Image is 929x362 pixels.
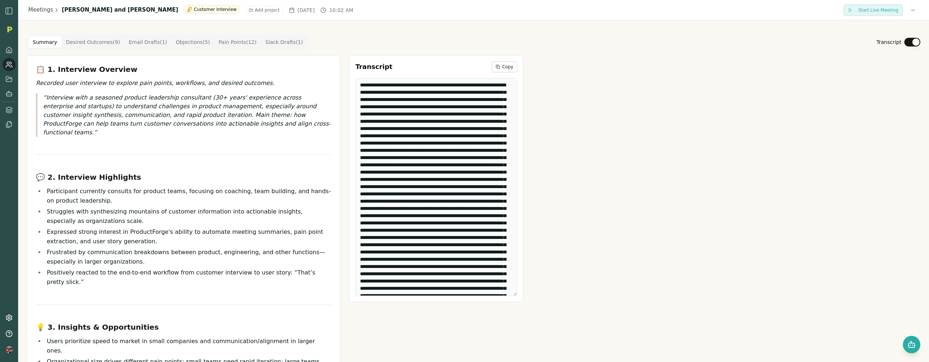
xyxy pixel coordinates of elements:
[124,36,172,48] button: Email Drafts ( 1 )
[28,6,53,14] a: Meetings
[62,6,178,14] h1: [PERSON_NAME] and [PERSON_NAME]
[36,322,331,332] h3: 💡 3. Insights & Opportunities
[36,64,331,74] h3: 📋 1. Interview Overview
[876,38,901,46] label: Transcript
[4,24,15,35] img: Organization logo
[255,7,280,13] span: Add project
[492,61,517,72] button: Copy
[45,268,331,287] li: Positively reacted to the end-to-end workflow from customer interview to user story: “That’s pret...
[858,7,898,13] span: Start Live Meeting
[298,7,315,14] span: [DATE]
[214,36,261,48] button: Pain Points ( 12 )
[62,36,124,48] button: Desired Outcomes ( 9 )
[261,36,307,48] button: Slack Drafts ( 1 )
[45,227,331,246] li: Expressed strong interest in ProductForge's ability to automate meeting summaries, pain point ext...
[903,336,920,353] button: Open chat
[329,7,353,14] span: 10:02 AM
[3,327,16,340] button: Help
[43,93,331,137] p: Interview with a seasoned product leadership consultant (30+ years' experience across enterprise ...
[5,7,13,15] img: sidebar
[45,187,331,206] li: Participant currently consults for product teams, focusing on coaching, team building, and hands-...
[45,248,331,267] li: Frustrated by communication breakdowns between product, engineering, and other functions—especial...
[28,36,62,48] button: Summary
[45,207,331,226] li: Struggles with synthesizing mountains of customer information into actionable insights, especiall...
[5,346,13,353] img: profile
[843,4,903,16] button: Start Live Meeting
[45,337,331,355] li: Users prioritize speed to market in small companies and communication/alignment in larger ones.
[183,5,240,14] div: Customer Interview
[36,80,274,86] em: Recorded user interview to explore pain points, workflows, and desired outcomes.
[246,5,283,15] button: Add project
[355,62,392,72] h3: Transcript
[171,36,214,48] button: Objections ( 5 )
[36,172,331,182] h3: 💬 2. Interview Highlights
[502,64,513,70] span: Copy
